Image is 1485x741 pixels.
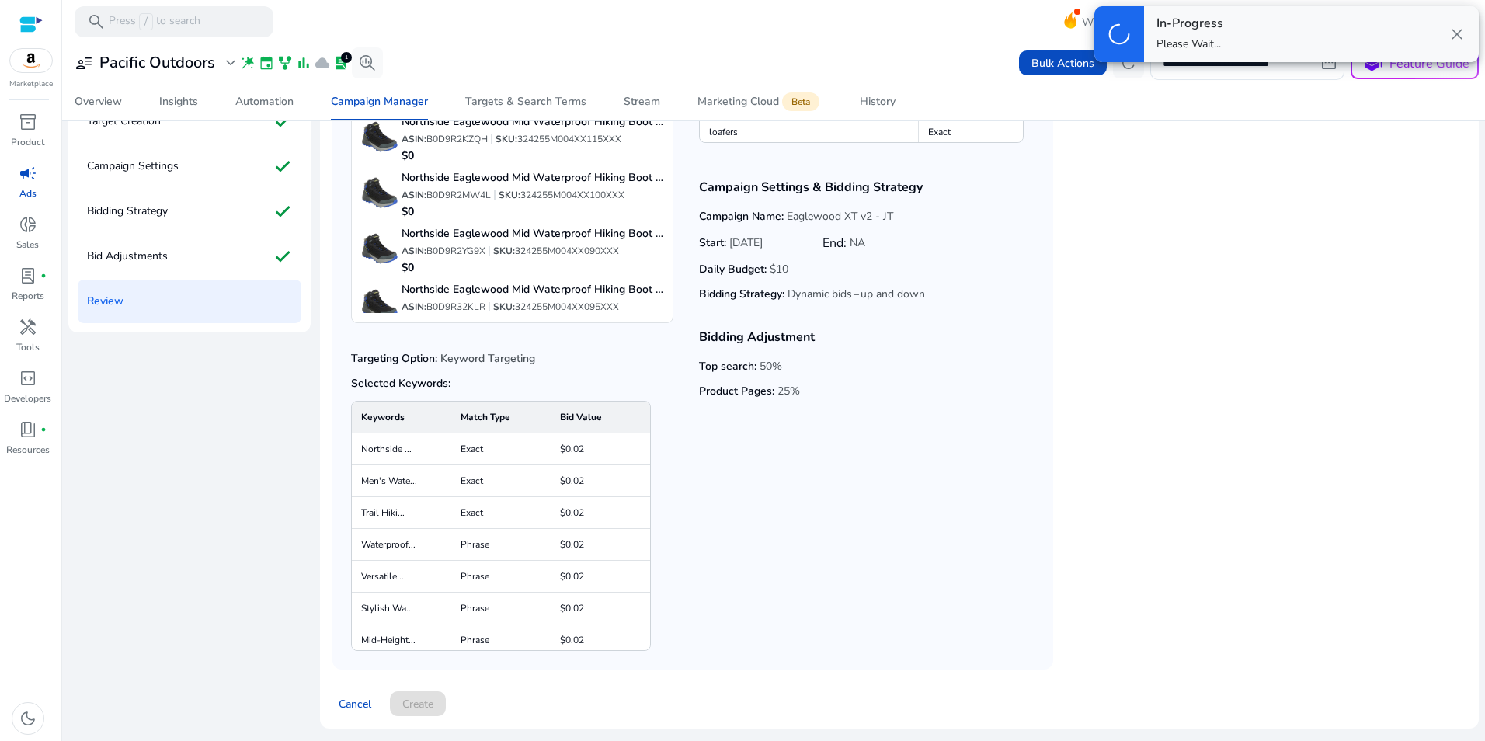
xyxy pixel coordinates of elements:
p: $0.02 [560,538,641,551]
p: Campaign Settings [87,154,179,179]
h4: Northside Eaglewood Mid Waterproof Hiking Boot - Men's Lightweight, Durable Boots for Outdoor Tre... [402,282,664,297]
span: 324255M004XX090XXX [515,245,619,257]
p: Bid Value [560,411,641,423]
p: Bidding Strategy [87,199,168,224]
span: / [139,13,153,30]
span: progress_activity [1106,21,1132,47]
p: Tools [16,340,40,354]
p: Review [87,289,123,314]
p: Trail Hiki... [361,506,442,519]
p: Stylish Wa... [361,602,442,614]
p: Keyword Targeting [440,351,535,367]
div: History [860,96,896,107]
p: Dynamic bids – up and down [788,287,925,302]
p: SKU: [496,133,621,145]
p: $0 [402,148,664,164]
p: Eaglewood XT v2 - JT [787,209,893,224]
mat-icon: check [273,199,292,224]
span: user_attributes [75,54,93,72]
p: Reports [12,289,44,303]
mat-icon: check [273,154,292,179]
span: lab_profile [333,55,349,71]
span: search [87,12,106,31]
button: Cancel [332,691,377,716]
p: SKU: [493,301,619,313]
p: $10 [770,262,788,277]
span: Beta [782,92,819,111]
p: $0.02 [560,506,641,519]
h3: Campaign Settings & Bidding Strategy [699,178,925,197]
h3: Pacific Outdoors [99,54,215,72]
h4: Northside Eaglewood Mid Waterproof Hiking Boot - Men's Lightweight, Durable Boots for Outdoor Tre... [402,170,664,186]
div: Automation [235,96,294,107]
span: cloud [315,55,330,71]
p: $0.02 [560,602,641,614]
p: 50% [760,359,782,374]
p: ASIN: [402,245,485,257]
span: search_insights [358,54,377,72]
p: $0.02 [560,570,641,583]
span: Daily Budget: [699,262,925,277]
span: close [1448,25,1466,43]
span: family_history [277,55,293,71]
p: Phrase [461,602,541,614]
span: Cancel [339,696,371,712]
span: Selected Keywords: [351,376,674,391]
button: Bulk Actions [1019,50,1107,75]
span: B0D9R2MW4L [426,189,491,201]
p: $0.02 [560,443,641,455]
span: 324255M004XX115XXX [517,133,621,145]
span: fiber_manual_record [40,273,47,279]
span: refresh [1119,54,1138,72]
p: Phrase [461,634,541,646]
h4: In-Progress [1156,16,1223,31]
div: Targets & Search Terms [465,96,586,107]
p: Keywords [361,411,442,423]
span: B0D9R2KZQH [426,133,488,145]
span: 324255M004XX100XXX [520,189,624,201]
p: loafers [709,126,909,138]
div: Overview [75,96,122,107]
p: $0 [402,260,664,276]
p: Please Wait... [1156,37,1223,52]
p: $0.02 [560,634,641,646]
span: dark_mode [19,709,37,728]
h4: Northside Eaglewood Mid Waterproof Hiking Boot - Men's Lightweight, Durable Boots for Outdoor Tre... [402,226,664,242]
span: event [259,55,274,71]
span: Start: [699,235,763,251]
span: Targeting Option: [351,351,674,367]
span: Product Pages: [699,384,815,399]
p: Product [11,135,44,149]
h3: Bidding Adjustment [699,328,815,346]
div: Insights [159,96,198,107]
span: fiber_manual_record [40,426,47,433]
span: inventory_2 [19,113,37,131]
span: book_4 [19,420,37,439]
span: What's New [1082,9,1142,36]
p: ASIN: [402,189,491,201]
p: Exact [928,126,1013,138]
p: Ads [19,186,37,200]
p: ASIN: [402,133,488,145]
p: Bid Adjustments [87,244,168,269]
span: Campaign Name: [699,209,925,224]
p: Exact [461,443,541,455]
p: $0.02 [560,475,641,487]
p: $0 [402,204,664,220]
p: 25% [777,384,800,399]
span: bar_chart [296,55,311,71]
p: SKU: [499,189,624,201]
span: donut_small [19,215,37,234]
h4: Northside Eaglewood Mid Waterproof Hiking Boot - Men's Lightweight, Durable Boots for Outdoor Tre... [402,114,664,130]
span: code_blocks [19,369,37,388]
span: handyman [19,318,37,336]
span: campaign [19,164,37,183]
p: Northside ... [361,443,442,455]
p: NA [850,235,865,251]
div: Stream [624,96,660,107]
span: Top search: [699,359,815,374]
span: 324255M004XX095XXX [515,301,619,313]
p: Versatile ... [361,570,442,583]
p: Waterproof... [361,538,442,551]
div: Marketing Cloud [697,96,822,108]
